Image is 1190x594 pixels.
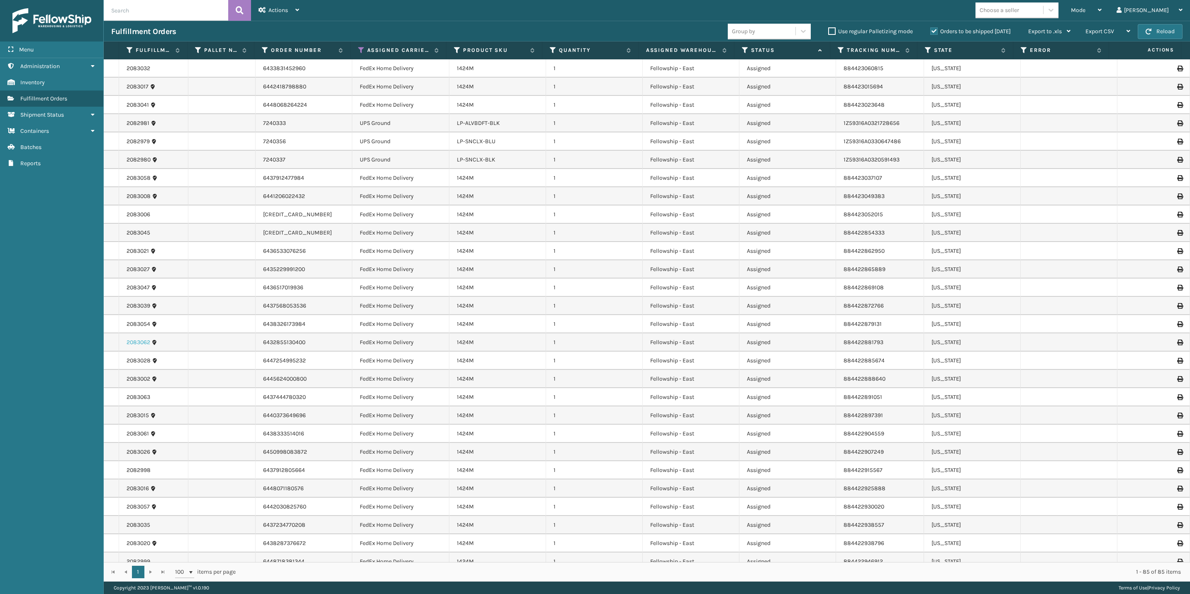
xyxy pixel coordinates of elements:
[643,59,739,78] td: Fellowship - East
[256,552,352,571] td: 6448718381344
[643,443,739,461] td: Fellowship - East
[847,46,901,54] label: Tracking Number
[643,534,739,552] td: Fellowship - East
[643,425,739,443] td: Fellowship - East
[1177,285,1182,291] i: Print Label
[457,375,474,382] a: 1424M
[546,333,643,352] td: 1
[457,247,474,254] a: 1424M
[20,79,45,86] span: Inventory
[256,443,352,461] td: 6450998083872
[643,187,739,205] td: Fellowship - East
[256,279,352,297] td: 6436517019936
[643,498,739,516] td: Fellowship - East
[256,205,352,224] td: [CREDIT_CARD_NUMBER]
[256,516,352,534] td: 6437234770208
[546,498,643,516] td: 1
[127,156,151,164] a: 2082980
[127,393,150,401] a: 2083063
[924,388,1021,406] td: [US_STATE]
[646,46,718,54] label: Assigned Warehouse
[739,151,836,169] td: Assigned
[457,412,474,419] a: 1424M
[256,479,352,498] td: 6448071180576
[1177,431,1182,437] i: Print Label
[924,552,1021,571] td: [US_STATE]
[127,302,150,310] a: 2083039
[352,242,449,260] td: FedEx Home Delivery
[643,352,739,370] td: Fellowship - East
[643,333,739,352] td: Fellowship - East
[1177,157,1182,163] i: Print Label
[934,46,997,54] label: State
[1177,193,1182,199] i: Print Label
[924,279,1021,297] td: [US_STATE]
[127,192,151,200] a: 2083008
[546,279,643,297] td: 1
[1177,321,1182,327] i: Print Label
[256,406,352,425] td: 6440373649696
[1177,358,1182,364] i: Print Label
[828,28,913,35] label: Use regular Palletizing mode
[457,174,474,181] a: 1424M
[844,229,885,236] a: 884422854333
[352,406,449,425] td: FedEx Home Delivery
[352,552,449,571] td: FedEx Home Delivery
[256,534,352,552] td: 6438287376672
[127,210,150,219] a: 2083006
[643,406,739,425] td: Fellowship - East
[352,279,449,297] td: FedEx Home Delivery
[256,114,352,132] td: 7240333
[844,540,884,547] a: 884422938796
[739,205,836,224] td: Assigned
[352,370,449,388] td: FedEx Home Delivery
[256,425,352,443] td: 6438333514016
[457,156,495,163] a: LP-SNCLX-BLK
[127,448,150,456] a: 2083026
[457,503,474,510] a: 1424M
[127,484,149,493] a: 2083016
[127,503,150,511] a: 2083057
[20,95,67,102] span: Fulfillment Orders
[643,461,739,479] td: Fellowship - East
[457,229,474,236] a: 1424M
[739,516,836,534] td: Assigned
[352,260,449,279] td: FedEx Home Delivery
[546,315,643,333] td: 1
[352,224,449,242] td: FedEx Home Delivery
[12,8,91,33] img: logo
[127,411,149,420] a: 2083015
[546,187,643,205] td: 1
[352,114,449,132] td: UPS Ground
[546,78,643,96] td: 1
[1177,230,1182,236] i: Print Label
[136,46,171,54] label: Fulfillment Order Id
[924,461,1021,479] td: [US_STATE]
[127,119,149,127] a: 2082981
[844,120,900,127] a: 1Z59316A0321728656
[844,193,885,200] a: 884423049383
[924,297,1021,315] td: [US_STATE]
[127,557,150,566] a: 2082999
[924,370,1021,388] td: [US_STATE]
[546,534,643,552] td: 1
[352,78,449,96] td: FedEx Home Delivery
[739,534,836,552] td: Assigned
[739,260,836,279] td: Assigned
[352,443,449,461] td: FedEx Home Delivery
[924,169,1021,187] td: [US_STATE]
[546,406,643,425] td: 1
[1177,66,1182,71] i: Print Label
[1030,46,1093,54] label: Error
[844,320,882,328] a: 884422879131
[844,430,884,437] a: 884422904559
[127,430,149,438] a: 2083061
[924,187,1021,205] td: [US_STATE]
[1177,266,1182,272] i: Print Label
[643,242,739,260] td: Fellowship - East
[844,284,884,291] a: 884422869108
[20,160,41,167] span: Reports
[457,101,474,108] a: 1424M
[127,137,150,146] a: 2082979
[546,169,643,187] td: 1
